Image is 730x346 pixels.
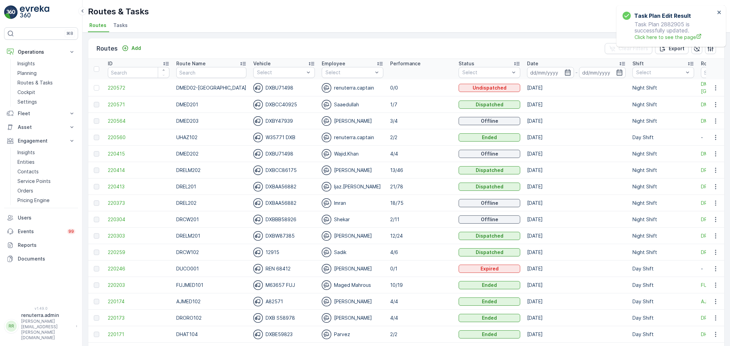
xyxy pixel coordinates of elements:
[322,264,383,274] div: [PERSON_NAME]
[387,211,455,228] td: 2/11
[94,118,99,124] div: Toggle Row Selected
[253,313,315,323] div: DXB S58978
[173,178,250,195] td: DREL201
[18,110,64,117] p: Fleet
[629,162,697,178] td: Night Shift
[322,198,331,208] img: svg%3e
[4,306,78,310] span: v 1.49.0
[629,228,697,244] td: Night Shift
[482,315,497,321] p: Ended
[4,120,78,134] button: Asset
[253,116,263,126] img: svg%3e
[4,312,78,341] button: RRrenuterra.admin[PERSON_NAME][EMAIL_ADDRESS][PERSON_NAME][DOMAIN_NAME]
[253,198,315,208] div: DXBAA56882
[21,312,73,319] p: renuterra.admin
[629,129,697,146] td: Day Shift
[253,149,263,159] img: svg%3e
[322,215,383,224] div: Shekar
[575,68,578,77] p: -
[253,215,315,224] div: DXBBB58926
[257,69,304,76] p: Select
[322,330,383,339] div: Parvez
[176,60,206,67] p: Route Name
[15,68,78,78] a: Planning
[18,228,63,235] p: Events
[108,84,169,91] a: 220572
[173,277,250,293] td: FUJMED101
[629,310,697,326] td: Day Shift
[253,133,263,142] img: svg%3e
[629,146,697,162] td: Night Shift
[15,148,78,157] a: Insights
[322,231,383,241] div: [PERSON_NAME]
[322,165,331,175] img: svg%3e
[4,211,78,225] a: Users
[717,10,722,16] button: close
[482,331,497,338] p: Ended
[322,248,331,257] img: svg%3e
[253,182,263,191] img: svg%3e
[629,79,697,96] td: Night Shift
[524,146,629,162] td: [DATE]
[322,198,383,208] div: Imran
[108,101,169,108] span: 220571
[17,70,37,77] p: Planning
[18,137,64,144] p: Engagement
[524,244,629,261] td: [DATE]
[253,248,263,257] img: svg%3e
[94,332,99,337] div: Toggle Row Selected
[253,165,315,175] div: DXBCC86175
[579,67,626,78] input: dd/mm/yyyy
[108,183,169,190] span: 220413
[94,217,99,222] div: Toggle Row Selected
[387,162,455,178] td: 13/46
[524,326,629,343] td: [DATE]
[524,228,629,244] td: [DATE]
[4,225,78,238] a: Events99
[108,67,169,78] input: Search
[524,310,629,326] td: [DATE]
[322,116,383,126] div: [PERSON_NAME]
[459,166,520,174] button: Dispatched
[629,326,697,343] td: Day Shift
[173,162,250,178] td: DRELM202
[387,113,455,129] td: 3/4
[4,45,78,59] button: Operations
[629,96,697,113] td: Night Shift
[15,186,78,196] a: Orders
[322,313,331,323] img: svg%3e
[94,266,99,271] div: Toggle Row Selected
[66,31,73,36] p: ⌘B
[113,22,128,29] span: Tasks
[17,60,35,67] p: Insights
[108,249,169,256] a: 220259
[623,21,715,41] p: Task Plan 2882905 is successfully updated.
[17,187,33,194] p: Orders
[669,45,684,52] p: Export
[88,6,149,17] p: Routes & Tasks
[17,149,35,156] p: Insights
[108,118,169,124] a: 220564
[322,149,383,159] div: Wajid.Khan
[15,88,78,97] a: Cockpit
[322,215,331,224] img: svg%3e
[253,116,315,126] div: DXBY47939
[390,60,421,67] p: Performance
[173,244,250,261] td: DRCW102
[387,96,455,113] td: 1/7
[18,242,75,249] p: Reports
[108,298,169,305] a: 220174
[94,200,99,206] div: Toggle Row Selected
[459,330,520,338] button: Ended
[173,293,250,310] td: AJMED102
[131,45,141,52] p: Add
[481,118,498,124] p: Offline
[4,252,78,266] a: Documents
[17,89,35,96] p: Cockpit
[17,98,37,105] p: Settings
[459,183,520,191] button: Dispatched
[18,124,64,131] p: Asset
[322,280,383,290] div: Maged Mahrous
[387,326,455,343] td: 2/2
[459,215,520,224] button: Offline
